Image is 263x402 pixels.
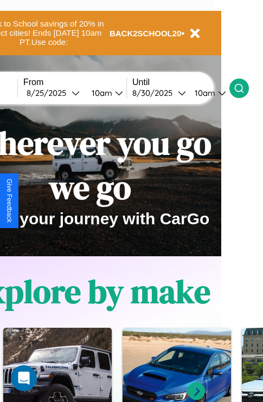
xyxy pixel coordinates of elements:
label: Until [132,77,229,87]
div: 10am [86,88,115,98]
div: Give Feedback [5,179,13,223]
div: 8 / 25 / 2025 [27,88,72,98]
div: 10am [189,88,218,98]
button: 8/25/2025 [23,87,83,99]
label: From [23,77,126,87]
iframe: Intercom live chat [11,365,37,391]
button: 10am [83,87,126,99]
button: 10am [186,87,229,99]
b: BACK2SCHOOL20 [110,29,182,38]
div: 8 / 30 / 2025 [132,88,178,98]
